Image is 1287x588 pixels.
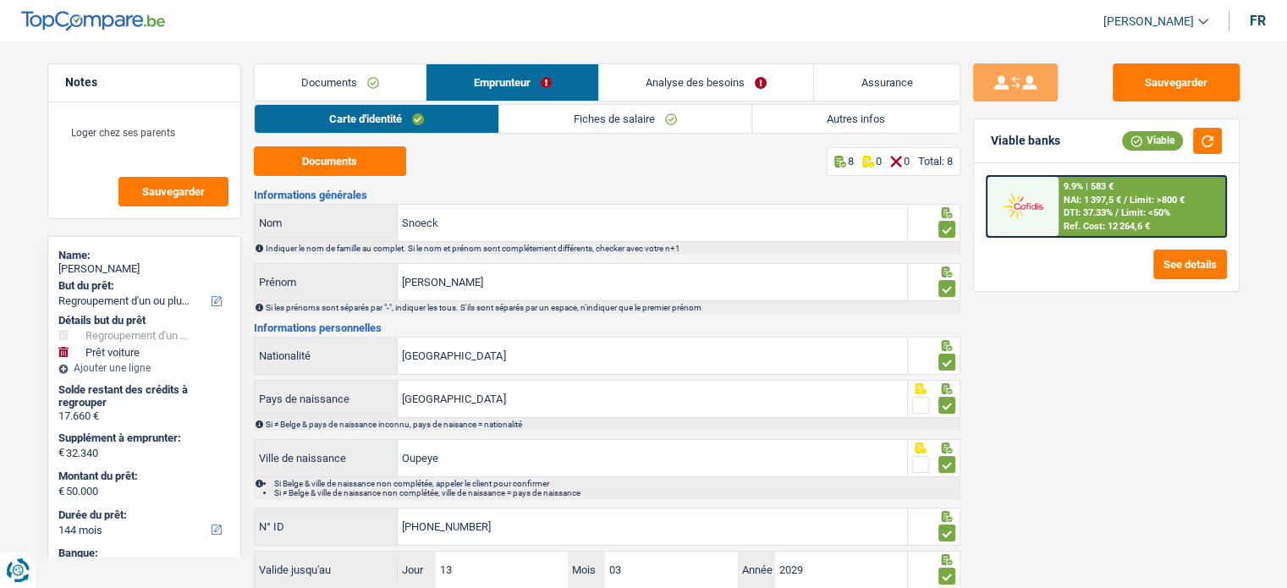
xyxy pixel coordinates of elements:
span: / [1115,207,1119,218]
li: Si Belge & ville de naissance non complétée, appeler le client pour confirmer [274,479,959,488]
div: Si les prénoms sont séparés par "-", indiquer les tous. S'ils sont séparés par un espace, n'indiq... [266,303,959,312]
img: TopCompare Logo [21,11,165,31]
input: Belgique [398,381,907,417]
span: Limit: <50% [1121,207,1170,218]
div: Name: [58,249,230,262]
a: [PERSON_NAME] [1090,8,1208,36]
p: 8 [848,155,854,168]
p: 0 [876,155,882,168]
div: 9.9% | 583 € [1064,181,1114,192]
div: Total: 8 [918,155,953,168]
img: Cofidis [992,190,1054,222]
div: Solde restant des crédits à regrouper [58,383,230,409]
label: Ville de naissance [255,440,399,476]
h3: Informations générales [254,190,960,201]
a: Assurance [814,64,960,101]
div: Banque: [58,547,230,560]
label: Prénom [255,264,399,300]
button: Sauvegarder [118,177,228,206]
div: Si ≠ Belge & pays de naissance inconnu, pays de naisance = nationalité [266,420,959,429]
span: / [1124,195,1127,206]
a: Analyse des besoins [599,64,814,101]
a: Documents [255,64,426,101]
a: Carte d'identité [255,105,498,133]
div: Indiquer le nom de famille au complet. Si le nom et prénom sont complétement différents, checker ... [266,244,959,253]
span: [PERSON_NAME] [1103,14,1194,29]
h3: Informations personnelles [254,322,960,333]
div: fr [1250,13,1266,29]
button: Documents [254,146,406,176]
label: But du prêt: [58,279,227,293]
input: 590-1234567-89 [398,508,907,545]
input: MM [605,552,737,588]
div: Viable banks [991,134,1060,148]
input: Belgique [398,338,907,374]
div: 17.660 € [58,409,230,423]
span: € [58,485,64,498]
li: Si ≠ Belge & ville de naissance non complétée, ville de naissance = pays de naissance [274,488,959,497]
div: Ajouter une ligne [58,362,230,374]
span: Limit: >800 € [1130,195,1185,206]
input: AAAA [775,552,907,588]
label: Année [738,552,775,588]
a: Autres infos [752,105,960,133]
div: Ref. Cost: 12 264,6 € [1064,221,1150,232]
label: Montant du prêt: [58,470,227,483]
button: See details [1153,250,1227,279]
a: Emprunteur [426,64,598,101]
div: Détails but du prêt [58,314,230,327]
a: Fiches de salaire [499,105,751,133]
span: DTI: 37.33% [1064,207,1113,218]
label: N° ID [255,508,399,545]
button: Sauvegarder [1113,63,1240,102]
span: NAI: 1 397,5 € [1064,195,1121,206]
label: Pays de naissance [255,381,399,417]
h5: Notes [65,75,223,90]
label: Supplément à emprunter: [58,431,227,445]
label: Durée du prêt: [58,508,227,522]
span: € [58,446,64,459]
div: [PERSON_NAME] [58,262,230,276]
div: Viable [1122,131,1183,150]
label: Nationalité [255,338,399,374]
label: Mois [568,552,605,588]
label: Nom [255,205,399,241]
label: Jour [398,552,435,588]
label: Valide jusqu'au [255,557,399,584]
span: Sauvegarder [142,186,205,197]
p: 0 [904,155,910,168]
input: JJ [436,552,568,588]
